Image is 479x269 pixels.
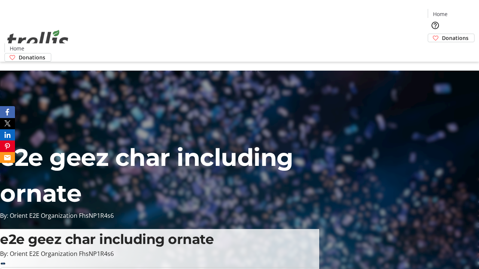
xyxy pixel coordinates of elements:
[10,44,24,52] span: Home
[442,34,469,42] span: Donations
[433,10,448,18] span: Home
[4,53,51,62] a: Donations
[428,10,452,18] a: Home
[428,42,443,57] button: Cart
[4,22,71,59] img: Orient E2E Organization FhsNP1R4s6's Logo
[19,53,45,61] span: Donations
[428,34,475,42] a: Donations
[5,44,29,52] a: Home
[428,18,443,33] button: Help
